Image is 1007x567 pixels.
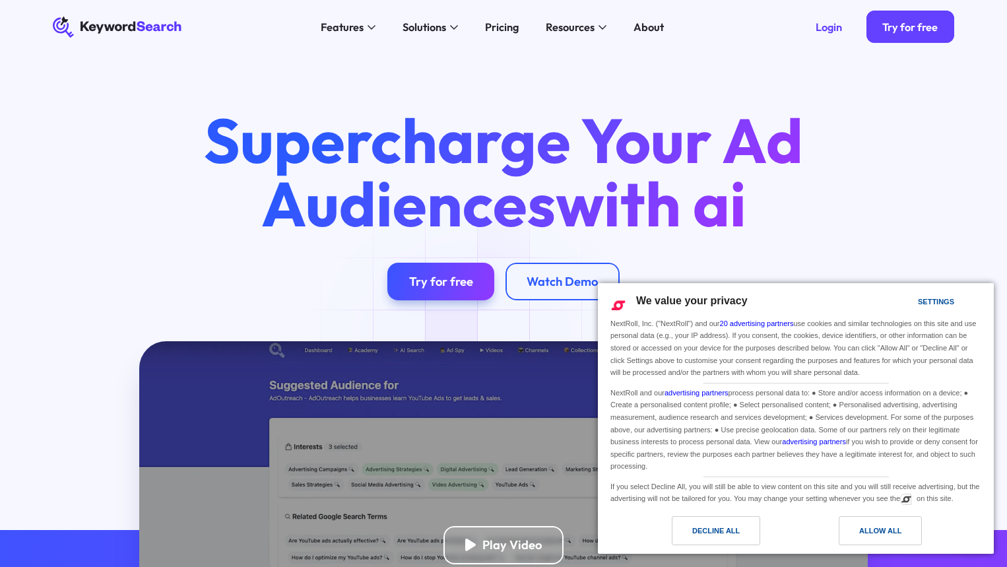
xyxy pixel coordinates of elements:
div: Allow all [859,523,901,538]
a: Try for free [387,263,494,300]
div: NextRoll, Inc. ("NextRoll") and our use cookies and similar technologies on this site and use per... [608,316,984,380]
div: Resources [546,19,595,36]
div: Settings [918,294,954,309]
div: About [633,19,664,36]
a: Pricing [477,17,527,38]
div: If you select Decline All, you will still be able to view content on this site and you will still... [608,477,984,506]
div: Solutions [403,19,446,36]
a: Allow all [796,516,986,552]
a: advertising partners [665,389,729,397]
span: We value your privacy [636,295,748,306]
a: advertising partners [782,438,846,446]
div: Login [816,20,842,34]
span: with ai [556,164,746,242]
div: Try for free [409,274,473,289]
a: Settings [895,291,926,316]
a: Login [800,11,859,43]
div: Decline all [692,523,740,538]
a: About [626,17,672,38]
div: Watch Demo [527,274,598,289]
div: Features [321,19,364,36]
a: Try for free [866,11,954,43]
a: 20 advertising partners [720,319,794,327]
a: Decline all [606,516,796,552]
div: Pricing [485,19,519,36]
div: NextRoll and our process personal data to: ● Store and/or access information on a device; ● Creat... [608,384,984,474]
div: Try for free [882,20,938,34]
h1: Supercharge Your Ad Audiences [179,108,828,236]
div: Play Video [482,537,542,552]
